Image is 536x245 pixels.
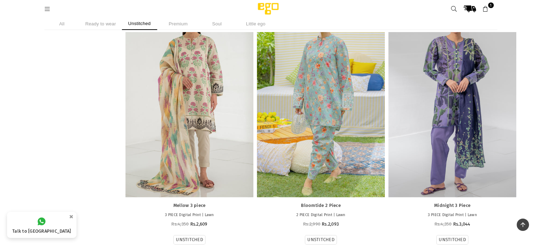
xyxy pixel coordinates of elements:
[322,221,339,227] span: Rs.2,093
[488,2,494,8] span: 1
[448,2,460,15] a: Search
[83,18,118,30] li: Ready to wear
[129,203,250,209] a: Mellow 3 piece
[238,2,298,16] img: Ego
[67,211,75,222] button: ×
[307,237,334,243] label: UNSTITCHED
[125,5,253,197] a: Mellow 3 piece
[392,212,513,218] p: 3 PIECE Digital Print | Lawn
[199,18,235,30] li: Soul
[122,18,157,30] li: Unstitched
[479,2,492,15] a: 1
[388,5,516,197] a: Midnight 3 Piece
[171,221,189,227] span: Rs.4,350
[190,221,207,227] span: Rs.2,609
[260,203,381,209] a: Bloomtide 2 Piece
[453,221,470,227] span: Rs.3,044
[257,5,385,197] a: Bloomtide 2 Piece
[439,237,466,243] label: UNSTITCHED
[303,221,320,227] span: Rs.2,990
[161,18,196,30] li: Premium
[434,221,451,227] span: Rs.4,350
[176,237,203,243] label: UNSTITCHED
[41,6,54,11] a: Menu
[238,18,273,30] li: Little ego
[392,203,513,209] a: Midnight 3 Piece
[44,18,80,30] li: All
[129,212,250,218] p: 3 PIECE Digital Print | Lawn
[260,212,381,218] p: 2 PIECE Digital Print | Lawn
[7,212,76,238] a: Talk to [GEOGRAPHIC_DATA]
